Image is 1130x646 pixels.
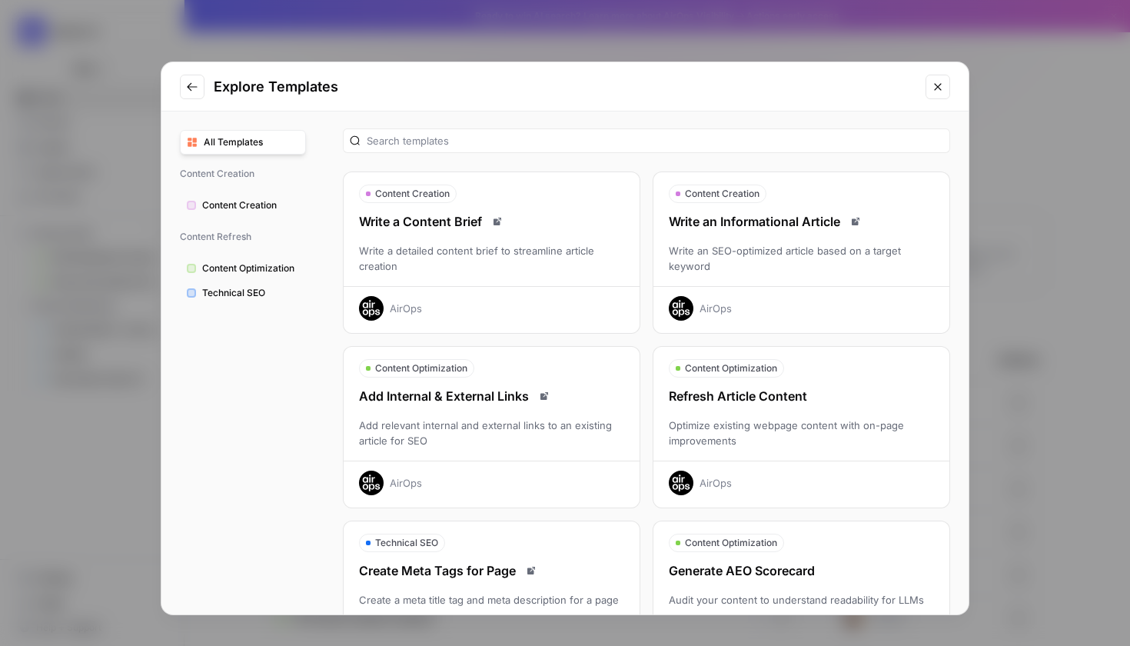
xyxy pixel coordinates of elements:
[344,243,640,274] div: Write a detailed content brief to streamline article creation
[344,387,640,405] div: Add Internal & External Links
[653,592,949,608] div: Audit your content to understand readability for LLMs
[685,361,777,375] span: Content Optimization
[180,193,306,218] button: Content Creation
[390,301,422,316] div: AirOps
[180,256,306,281] button: Content Optimization
[344,418,640,448] div: Add relevant internal and external links to an existing article for SEO
[375,361,467,375] span: Content Optimization
[204,135,299,149] span: All Templates
[926,75,950,99] button: Close modal
[375,187,450,201] span: Content Creation
[685,536,777,550] span: Content Optimization
[180,130,306,155] button: All Templates
[846,212,865,231] a: Read docs
[488,212,507,231] a: Read docs
[180,161,306,187] span: Content Creation
[214,76,916,98] h2: Explore Templates
[653,418,949,448] div: Optimize existing webpage content with on-page improvements
[344,592,640,608] div: Create a meta title tag and meta description for a page
[390,475,422,491] div: AirOps
[344,561,640,580] div: Create Meta Tags for Page
[344,212,640,231] div: Write a Content Brief
[202,261,299,275] span: Content Optimization
[180,75,204,99] button: Go to previous step
[653,346,950,508] button: Content OptimizationRefresh Article ContentOptimize existing webpage content with on-page improve...
[343,171,640,334] button: Content CreationWrite a Content BriefRead docsWrite a detailed content brief to streamline articl...
[700,301,732,316] div: AirOps
[367,133,943,148] input: Search templates
[180,281,306,305] button: Technical SEO
[522,561,540,580] a: Read docs
[202,198,299,212] span: Content Creation
[653,387,949,405] div: Refresh Article Content
[685,187,759,201] span: Content Creation
[375,536,438,550] span: Technical SEO
[653,212,949,231] div: Write an Informational Article
[180,224,306,250] span: Content Refresh
[653,243,949,274] div: Write an SEO-optimized article based on a target keyword
[653,561,949,580] div: Generate AEO Scorecard
[653,171,950,334] button: Content CreationWrite an Informational ArticleRead docsWrite an SEO-optimized article based on a ...
[343,346,640,508] button: Content OptimizationAdd Internal & External LinksRead docsAdd relevant internal and external link...
[700,475,732,491] div: AirOps
[535,387,553,405] a: Read docs
[202,286,299,300] span: Technical SEO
